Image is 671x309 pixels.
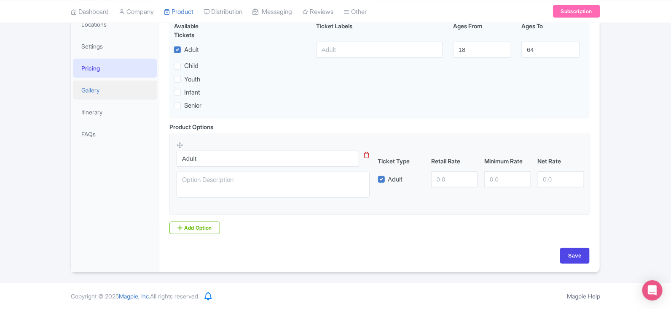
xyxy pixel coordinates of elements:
[119,293,150,300] span: Magpie, Inc.
[534,157,588,165] div: Net Rate
[73,81,157,100] a: Gallery
[375,157,428,165] div: Ticket Type
[73,125,157,144] a: FAQs
[184,45,199,55] label: Adult
[484,171,531,187] input: 0.0
[184,88,200,98] label: Infant
[73,103,157,122] a: Itinerary
[567,293,600,300] a: Magpie Help
[516,22,585,39] div: Ages To
[481,157,534,165] div: Minimum Rate
[388,175,403,184] label: Adult
[169,122,213,131] div: Product Options
[428,157,481,165] div: Retail Rate
[73,59,157,78] a: Pricing
[73,15,157,34] a: Locations
[184,61,199,71] label: Child
[431,171,478,187] input: 0.0
[169,222,220,234] a: Add Option
[66,292,204,301] div: Copyright © 2025 All rights reserved.
[642,280,663,301] div: Open Intercom Messenger
[177,151,359,167] input: Option Name
[448,22,516,39] div: Ages From
[553,5,600,18] a: Subscription
[316,42,443,58] input: Adult
[538,171,584,187] input: 0.0
[73,37,157,56] a: Settings
[184,75,200,84] label: Youth
[184,101,201,111] label: Senior
[174,22,220,39] div: Available Tickets
[311,22,448,39] div: Ticket Labels
[560,248,590,264] input: Save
